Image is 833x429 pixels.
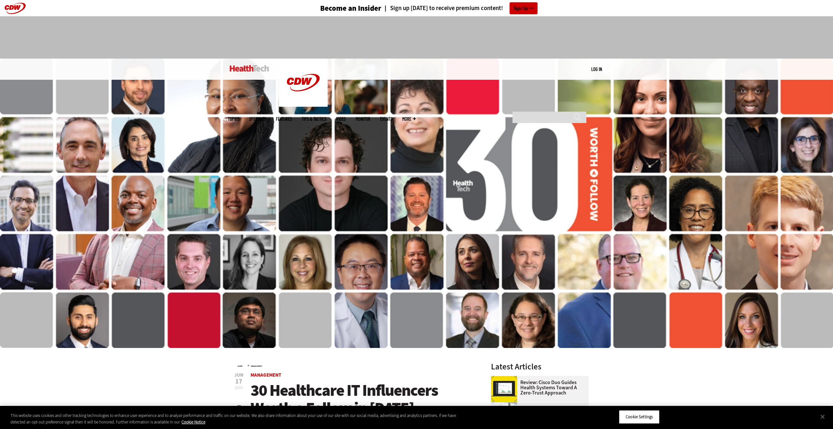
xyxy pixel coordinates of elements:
h3: Become an Insider [320,5,381,12]
a: Video [336,117,346,121]
a: Management [251,372,281,378]
a: Events [380,117,392,121]
iframe: advertisement [298,23,535,52]
a: Home [238,365,242,367]
button: Cookie Settings [619,410,660,424]
a: Log in [591,66,602,72]
img: Home [279,59,328,107]
a: Sign Up [510,2,538,14]
div: User menu [591,66,602,73]
div: This website uses cookies and other tracking technologies to enhance user experience and to analy... [10,412,458,425]
a: Cisco Duo [491,376,520,381]
span: Jun [234,373,243,378]
div: » [238,363,474,368]
span: Specialty [249,117,266,121]
img: Home [230,65,269,72]
a: Tips & Tactics [302,117,326,121]
img: Cisco Duo [491,376,517,402]
a: CDW [279,102,328,108]
a: More information about your privacy [182,419,205,425]
span: 2025 [235,385,243,390]
span: Topics [228,117,239,121]
span: 17 [234,378,243,385]
h3: Latest Articles [491,363,589,371]
span: 30 Healthcare IT Influencers Worth a Follow in [DATE] [251,380,438,419]
a: Features [276,117,292,121]
a: Become an Insider [296,5,381,12]
a: Review: Cisco Duo Guides Health Systems Toward a Zero-Trust Approach [491,380,585,395]
a: Doctors reviewing information boards [491,402,520,408]
img: Doctors reviewing information boards [491,402,517,428]
span: More [402,117,416,121]
button: Close [815,409,830,424]
a: Sign up [DATE] to receive premium content! [381,5,503,11]
a: MonITor [356,117,370,121]
a: Management [251,365,262,367]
